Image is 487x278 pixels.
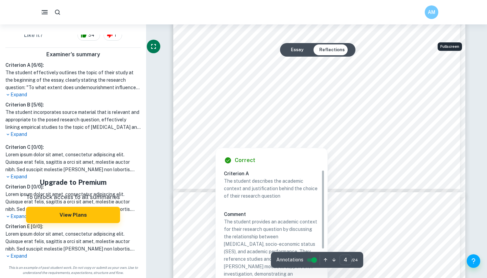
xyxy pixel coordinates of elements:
[85,32,98,39] span: 34
[224,211,319,218] h6: Comment
[5,69,141,91] h1: The student effectively outlines the topic of their study at the beginning of the essay, clearly ...
[26,177,120,187] h5: Upgrade to Premium
[5,131,141,138] p: Expand
[111,32,120,39] span: 1
[351,257,358,263] span: / 24
[26,207,120,223] button: View Plans
[3,51,143,59] h6: Examiner's summary
[3,265,143,275] span: This is an example of past student work. Do not copy or submit as your own. Use to understand the...
[5,101,141,108] h6: Criterion B [ 5 / 6 ]:
[26,193,120,202] p: To unlock access to all summaries
[224,170,325,177] h6: Criterion A
[276,256,303,263] span: Annotations
[5,91,141,98] p: Expand
[438,42,462,51] div: Fullscreen
[224,177,319,200] p: The student describes the academic context and justification behind the choice of their research ...
[425,5,438,19] button: AM
[428,8,436,16] h6: AM
[77,30,100,41] div: 34
[5,61,141,69] h6: Criterion A [ 6 / 6 ]:
[467,254,480,268] button: Help and Feedback
[24,31,43,39] h6: Like it?
[235,156,255,164] h6: Correct
[147,40,160,53] button: Fullscreen
[5,108,141,131] h1: The student incorporates source material that is relevant and appropriate to the posed research q...
[103,30,122,41] div: 1
[314,44,350,55] button: Reflections
[285,44,309,55] button: Essay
